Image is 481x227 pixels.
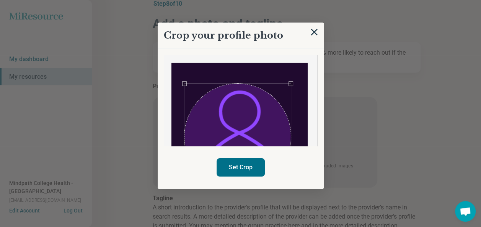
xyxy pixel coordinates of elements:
[289,81,293,86] div: Use the arrow keys to move the north east drag handle to change the crop selection area
[182,81,187,86] div: Use the arrow keys to move the north west drag handle to change the crop selection area
[217,158,265,177] button: Set Crop
[171,63,308,199] img: Crop me
[455,201,476,222] div: Open chat
[184,84,291,190] div: Use the arrow keys to move the crop selection area
[164,29,283,42] h2: Crop your profile photo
